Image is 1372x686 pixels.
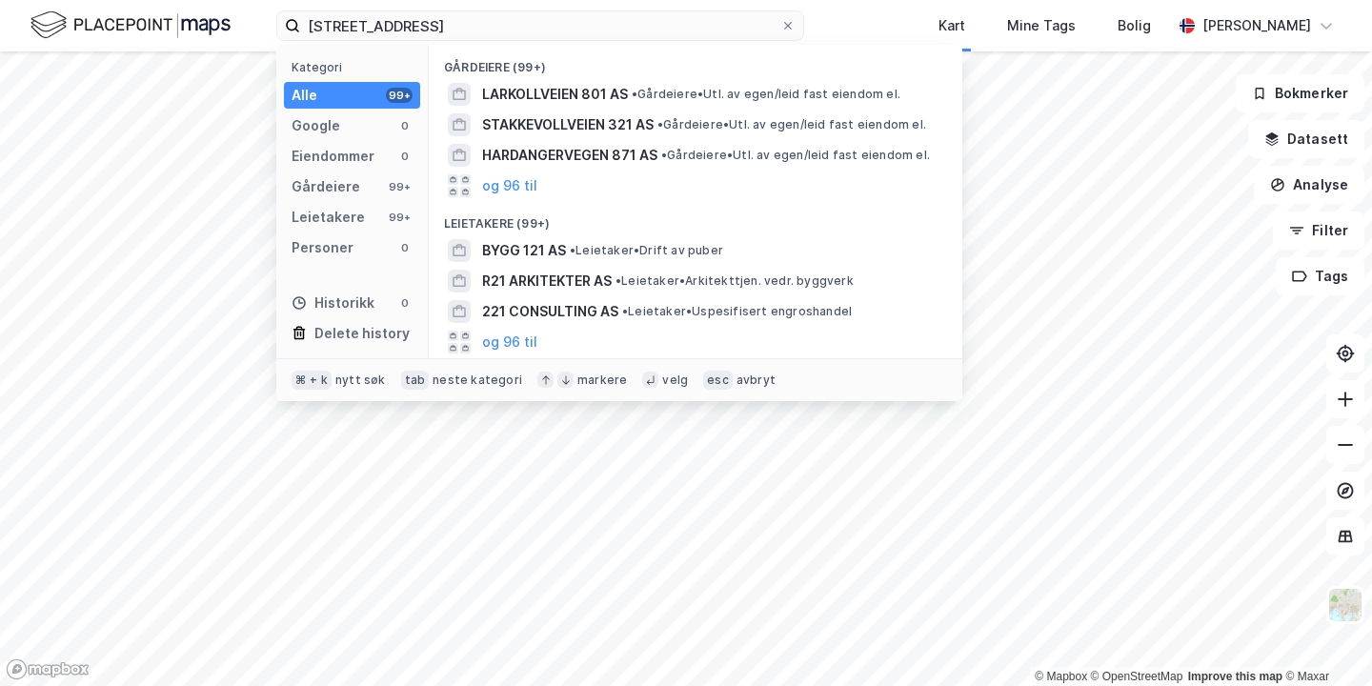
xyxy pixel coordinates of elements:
[1277,595,1372,686] iframe: Chat Widget
[335,373,386,388] div: nytt søk
[1327,587,1363,623] img: Z
[292,236,353,259] div: Personer
[292,371,332,390] div: ⌘ + k
[292,84,317,107] div: Alle
[429,201,962,235] div: Leietakere (99+)
[622,304,628,318] span: •
[292,145,374,168] div: Eiendommer
[482,270,612,293] span: R21 ARKITEKTER AS
[300,11,780,40] input: Søk på adresse, matrikkel, gårdeiere, leietakere eller personer
[292,114,340,137] div: Google
[938,14,965,37] div: Kart
[570,243,575,257] span: •
[292,60,420,74] div: Kategori
[482,300,618,323] span: 221 CONSULTING AS
[6,658,90,680] a: Mapbox homepage
[1248,120,1364,158] button: Datasett
[1202,14,1311,37] div: [PERSON_NAME]
[401,371,430,390] div: tab
[386,210,413,225] div: 99+
[657,117,663,131] span: •
[615,273,854,289] span: Leietaker • Arkitekttjen. vedr. byggverk
[397,295,413,311] div: 0
[482,83,628,106] span: LARKOLLVEIEN 801 AS
[661,148,667,162] span: •
[1007,14,1076,37] div: Mine Tags
[1254,166,1364,204] button: Analyse
[482,144,657,167] span: HARDANGERVEGEN 871 AS
[433,373,522,388] div: neste kategori
[1188,670,1282,683] a: Improve this map
[577,373,627,388] div: markere
[482,331,537,353] button: og 96 til
[1273,212,1364,250] button: Filter
[30,9,231,42] img: logo.f888ab2527a4732fd821a326f86c7f29.svg
[1236,74,1364,112] button: Bokmerker
[397,118,413,133] div: 0
[662,373,688,388] div: velg
[386,88,413,103] div: 99+
[1035,670,1087,683] a: Mapbox
[622,304,852,319] span: Leietaker • Uspesifisert engroshandel
[397,240,413,255] div: 0
[661,148,930,163] span: Gårdeiere • Utl. av egen/leid fast eiendom el.
[482,174,537,197] button: og 96 til
[1091,670,1183,683] a: OpenStreetMap
[397,149,413,164] div: 0
[482,239,566,262] span: BYGG 121 AS
[292,292,374,314] div: Historikk
[736,373,776,388] div: avbryt
[314,322,410,345] div: Delete history
[632,87,637,101] span: •
[615,273,621,288] span: •
[292,175,360,198] div: Gårdeiere
[386,179,413,194] div: 99+
[482,113,654,136] span: STAKKEVOLLVEIEN 321 AS
[703,371,733,390] div: esc
[632,87,900,102] span: Gårdeiere • Utl. av egen/leid fast eiendom el.
[1118,14,1151,37] div: Bolig
[1277,595,1372,686] div: Kontrollprogram for chat
[1276,257,1364,295] button: Tags
[570,243,723,258] span: Leietaker • Drift av puber
[657,117,926,132] span: Gårdeiere • Utl. av egen/leid fast eiendom el.
[292,206,365,229] div: Leietakere
[429,45,962,79] div: Gårdeiere (99+)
